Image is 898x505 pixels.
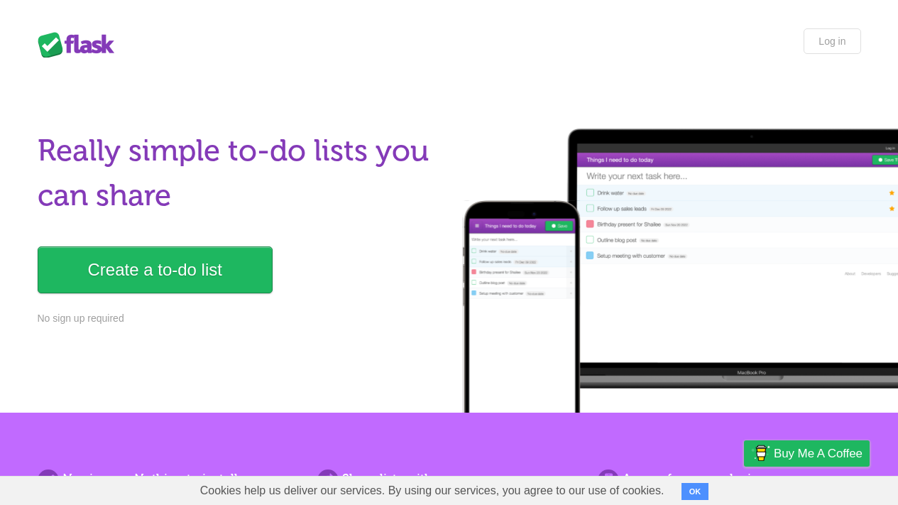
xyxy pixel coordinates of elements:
div: Flask Lists [38,32,123,58]
a: Create a to-do list [38,246,273,293]
h2: No sign up. Nothing to install. [38,469,300,489]
h2: Share lists with ease. [317,469,580,489]
h2: Access from any device. [598,469,860,489]
h1: Really simple to-do lists you can share [38,129,441,218]
span: Cookies help us deliver our services. By using our services, you agree to our use of cookies. [186,477,679,505]
img: Buy me a coffee [751,441,770,465]
a: Log in [804,28,860,54]
p: No sign up required [38,311,441,326]
button: OK [681,483,709,500]
a: Buy me a coffee [744,440,870,467]
span: Buy me a coffee [774,441,863,466]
